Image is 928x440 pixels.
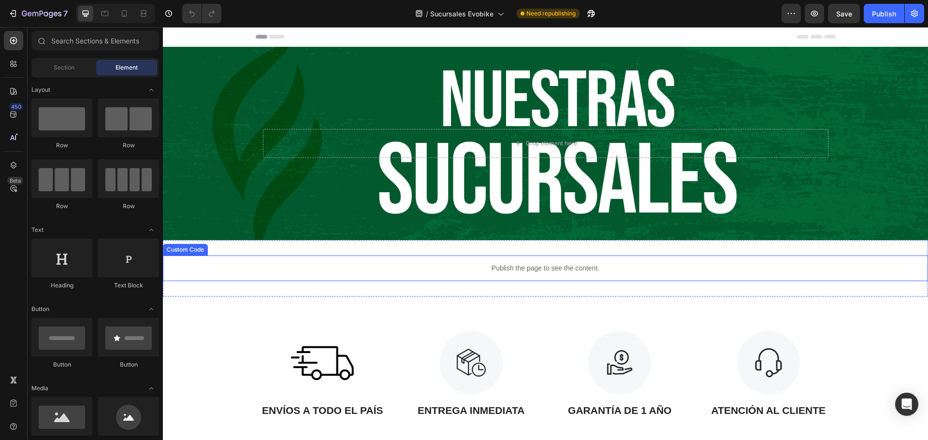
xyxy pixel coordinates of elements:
span: Save [836,10,852,18]
span: Section [54,63,74,72]
input: Search Sections & Elements [31,31,159,50]
span: Toggle open [144,381,159,396]
iframe: Design area [163,27,928,440]
div: Button [98,360,159,369]
span: Text [31,226,43,234]
span: Toggle open [144,222,159,238]
span: / [426,9,428,19]
img: Alt Image [128,304,191,367]
img: Alt Image [425,304,488,367]
div: Text Block [98,281,159,290]
span: Media [31,384,48,393]
p: 7 [63,8,68,19]
div: Custom Code [2,218,43,227]
div: 450 [9,103,23,111]
div: Row [98,202,159,211]
div: Drop element here [363,113,414,120]
div: Button [31,360,92,369]
button: Publish [864,4,904,23]
p: ATENCIÓN AL CLIENTE [539,376,672,391]
span: Toggle open [144,301,159,317]
div: Row [31,141,92,150]
div: Open Intercom Messenger [895,393,918,416]
span: Toggle open [144,82,159,98]
span: Need republishing [526,9,576,18]
div: Beta [7,177,23,185]
p: GARANTÍA DE 1 AÑO [391,376,523,391]
span: Element [116,63,138,72]
div: Heading [31,281,92,290]
img: Alt Image [574,304,637,367]
span: Button [31,305,49,313]
div: Publish [872,9,896,19]
span: Layout [31,85,50,94]
div: Row [98,141,159,150]
p: ENVÍOS A TODO EL PAÍS [94,376,226,391]
div: Row [31,202,92,211]
span: Sucursales Evobike [430,9,493,19]
p: ENTREGA INMEDIATA [242,376,375,391]
div: Undo/Redo [182,4,221,23]
button: 7 [4,4,72,23]
button: Save [828,4,860,23]
img: Alt Image [277,304,340,367]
